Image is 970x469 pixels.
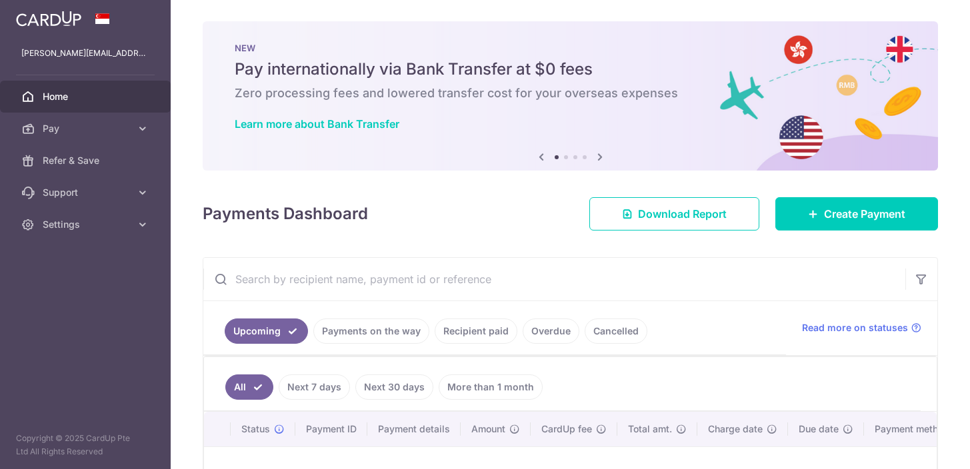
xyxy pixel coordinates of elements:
a: More than 1 month [439,374,543,400]
a: Learn more about Bank Transfer [235,117,399,131]
h4: Payments Dashboard [203,202,368,226]
a: Download Report [589,197,759,231]
span: Pay [43,122,131,135]
h6: Zero processing fees and lowered transfer cost for your overseas expenses [235,85,906,101]
h5: Pay internationally via Bank Transfer at $0 fees [235,59,906,80]
a: Create Payment [775,197,938,231]
span: Due date [799,422,839,436]
a: Next 30 days [355,374,433,400]
span: Total amt. [628,422,672,436]
a: Recipient paid [435,318,517,344]
span: Status [241,422,270,436]
span: CardUp fee [541,422,592,436]
a: Cancelled [585,318,647,344]
span: Download Report [638,206,727,222]
input: Search by recipient name, payment id or reference [203,258,905,300]
a: All [225,374,273,400]
img: CardUp [16,11,81,27]
span: Settings [43,218,131,231]
span: Create Payment [824,206,905,222]
a: Overdue [523,318,579,344]
span: Refer & Save [43,154,131,167]
img: Bank transfer banner [203,21,938,171]
th: Payment details [367,412,461,446]
p: NEW [235,43,906,53]
span: Charge date [708,422,763,436]
span: Read more on statuses [802,321,908,334]
a: Payments on the way [313,318,429,344]
a: Read more on statuses [802,321,921,334]
p: [PERSON_NAME][EMAIL_ADDRESS][DOMAIN_NAME] [21,47,149,60]
th: Payment method [864,412,965,446]
th: Payment ID [295,412,367,446]
span: Support [43,186,131,199]
a: Next 7 days [279,374,350,400]
a: Upcoming [225,318,308,344]
span: Amount [471,422,505,436]
span: Home [43,90,131,103]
